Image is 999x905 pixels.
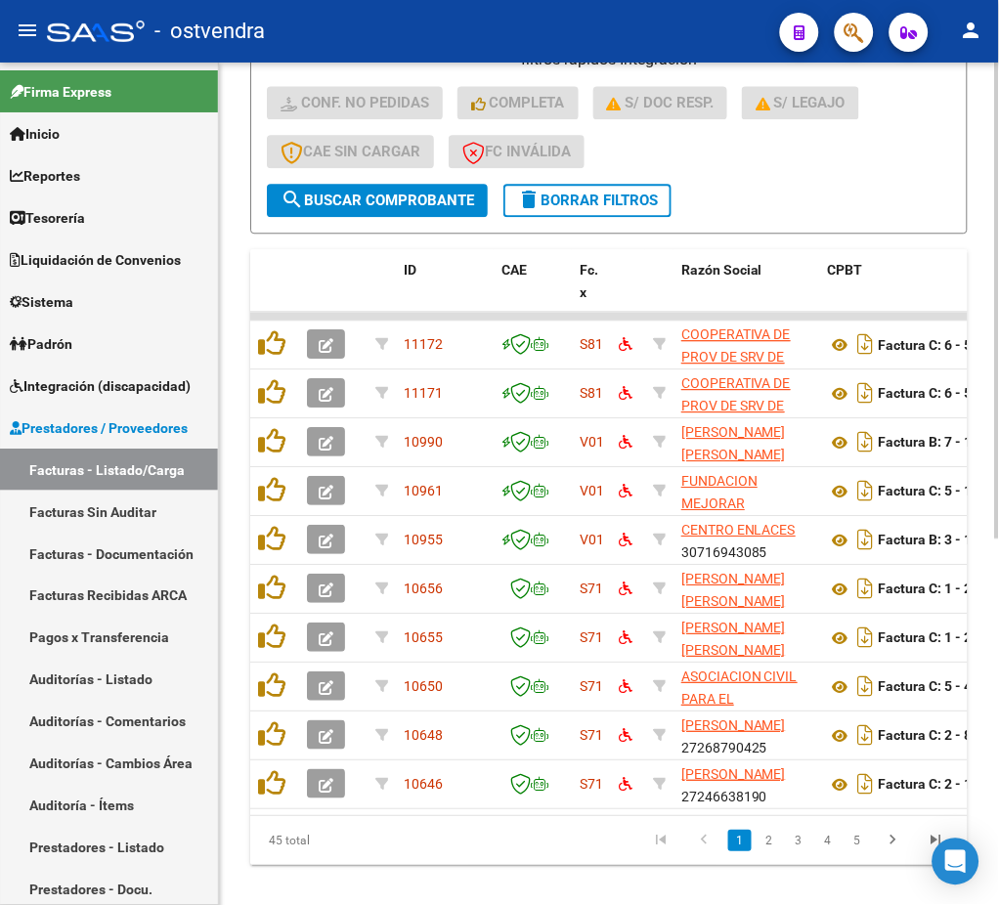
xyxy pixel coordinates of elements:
mat-icon: search [281,188,304,211]
span: S71 [580,629,603,645]
div: 27394128541 [681,617,812,658]
button: CAE SIN CARGAR [267,135,434,168]
div: 30662426314 [681,323,812,365]
span: 11172 [404,336,443,352]
span: S81 [580,336,603,352]
span: V01 [580,483,604,498]
strong: Factura B: 3 - 1522 [879,533,996,548]
span: Buscar Comprobante [281,192,474,209]
button: Conf. no pedidas [267,86,443,119]
span: [PERSON_NAME] [PERSON_NAME] [681,620,786,658]
datatable-header-cell: ID [396,249,494,335]
button: Borrar Filtros [503,184,672,217]
datatable-header-cell: CAE [494,249,572,335]
i: Descargar documento [853,524,879,555]
a: go to next page [875,830,912,851]
button: S/ Doc Resp. [593,86,728,119]
span: V01 [580,532,604,547]
button: S/ legajo [742,86,859,119]
span: [PERSON_NAME] [681,766,786,782]
span: S71 [580,581,603,596]
span: S71 [580,727,603,743]
i: Descargar documento [853,670,879,702]
span: V01 [580,434,604,450]
span: ASOCIACION CIVIL PARA EL DESARROLLO DE LA EDUCACION ESPECIAL Y LA INTEGRACION ADEEI [681,668,810,796]
div: 30662426314 [681,372,812,413]
strong: Factura C: 2 - 1816 [879,777,996,793]
span: [PERSON_NAME] [PERSON_NAME] [681,571,786,609]
i: Descargar documento [853,475,879,506]
span: 10955 [404,532,443,547]
div: 27246638190 [681,763,812,804]
strong: Factura C: 2 - 806 [879,728,988,744]
i: Descargar documento [853,328,879,360]
span: S71 [580,678,603,694]
span: Tesorería [10,207,85,229]
span: CENTRO ENLACES [681,522,796,538]
div: 27394128541 [681,568,812,609]
a: go to first page [642,830,679,851]
span: COOPERATIVA DE PROV DE SRV DE SALUD SAN [PERSON_NAME] LTDA [681,326,791,431]
span: CPBT [828,262,863,278]
a: 5 [846,830,869,851]
div: 45 total [250,816,391,865]
div: 27268790425 [681,714,812,755]
span: 10650 [404,678,443,694]
strong: Factura C: 1 - 228 [879,582,988,597]
a: 4 [816,830,840,851]
span: 10656 [404,581,443,596]
span: FC Inválida [462,143,571,160]
span: COOPERATIVA DE PROV DE SRV DE SALUD SAN [PERSON_NAME] LTDA [681,375,791,480]
button: FC Inválida [449,135,585,168]
span: Sistema [10,291,73,313]
span: S/ legajo [756,94,846,111]
span: Fc. x [580,262,598,300]
a: go to previous page [685,830,722,851]
a: 2 [758,830,781,851]
div: 30697586942 [681,666,812,707]
li: page 3 [784,824,813,857]
i: Descargar documento [853,426,879,457]
span: 10990 [404,434,443,450]
span: CAE [501,262,527,278]
span: Prestadores / Proveedores [10,417,188,439]
span: [PERSON_NAME] [PERSON_NAME] [681,424,786,462]
button: Buscar Comprobante [267,184,488,217]
span: S71 [580,776,603,792]
span: [PERSON_NAME] [681,717,786,733]
a: 1 [728,830,752,851]
span: Inicio [10,123,60,145]
i: Descargar documento [853,573,879,604]
a: 3 [787,830,810,851]
span: 10646 [404,776,443,792]
div: 30716943085 [681,519,812,560]
span: Borrar Filtros [517,192,658,209]
span: Integración (discapacidad) [10,375,191,397]
span: Razón Social [681,262,762,278]
span: Liquidación de Convenios [10,249,181,271]
i: Descargar documento [853,768,879,799]
li: page 4 [813,824,843,857]
span: Reportes [10,165,80,187]
div: 30711058504 [681,470,812,511]
span: 10961 [404,483,443,498]
span: CAE SIN CARGAR [281,143,420,160]
button: Completa [457,86,579,119]
span: S81 [580,385,603,401]
div: 27235676090 [681,421,812,462]
span: Completa [471,94,565,111]
datatable-header-cell: Razón Social [673,249,820,335]
datatable-header-cell: Fc. x [572,249,611,335]
span: FUNDACION MEJORAR ESTUDIANDO TRABAJANDO PARA ASCENDER SOCIALMENTE ( M.E.T.A.S.) [681,473,806,623]
a: go to last page [918,830,955,851]
mat-icon: delete [517,188,541,211]
span: Firma Express [10,81,111,103]
span: S/ Doc Resp. [607,94,715,111]
i: Descargar documento [853,377,879,409]
mat-icon: person [960,19,983,42]
span: 11171 [404,385,443,401]
li: page 1 [725,824,755,857]
span: Padrón [10,333,72,355]
span: 10648 [404,727,443,743]
li: page 2 [755,824,784,857]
